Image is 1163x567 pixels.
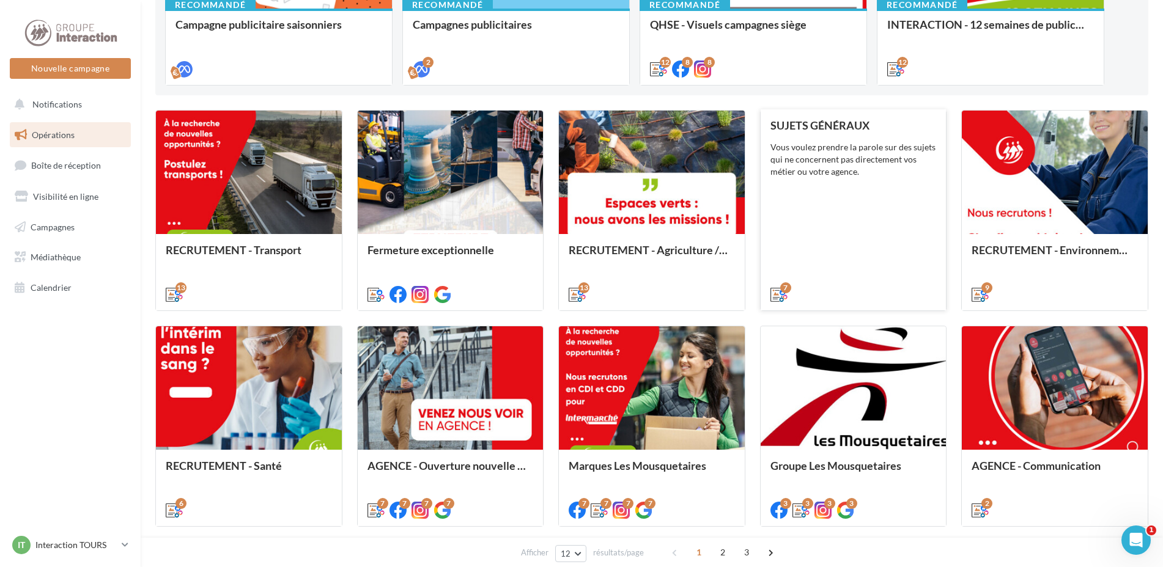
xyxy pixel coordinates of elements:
div: 2 [423,57,434,68]
div: INTERACTION - 12 semaines de publication [887,18,1094,43]
span: 12 [561,549,571,558]
div: 3 [824,498,835,509]
span: Afficher [521,547,548,558]
span: Boîte de réception [31,160,101,170]
div: Marques Les Mousquetaires [569,459,735,484]
div: 7 [421,498,432,509]
div: 12 [897,57,908,68]
div: 3 [846,498,857,509]
span: IT [18,539,25,551]
div: 7 [377,498,388,509]
div: RECRUTEMENT - Santé [166,459,332,484]
div: 6 [175,498,186,509]
a: Calendrier [7,275,133,301]
a: Opérations [7,122,133,148]
div: 3 [780,498,791,509]
a: Boîte de réception [7,152,133,178]
div: 7 [578,498,589,509]
div: 2 [981,498,992,509]
div: 7 [644,498,655,509]
span: Campagnes [31,221,75,232]
span: 1 [689,543,709,562]
a: Visibilité en ligne [7,184,133,210]
p: Interaction TOURS [35,539,117,551]
button: Nouvelle campagne [10,58,131,79]
div: 9 [981,282,992,293]
span: Calendrier [31,282,72,293]
div: 13 [175,282,186,293]
div: 7 [622,498,633,509]
div: RECRUTEMENT - Transport [166,244,332,268]
div: RECRUTEMENT - Environnement [972,244,1138,268]
div: Campagne publicitaire saisonniers [175,18,382,43]
iframe: Intercom live chat [1121,525,1151,555]
a: Médiathèque [7,244,133,270]
div: 7 [443,498,454,509]
div: 12 [660,57,671,68]
a: Campagnes [7,214,133,240]
div: 7 [399,498,410,509]
div: QHSE - Visuels campagnes siège [650,18,857,43]
div: Fermeture exceptionnelle [367,244,534,268]
div: 7 [780,282,791,293]
div: Vous voulez prendre la parole sur des sujets qui ne concernent pas directement vos métier ou votr... [770,141,937,178]
div: RECRUTEMENT - Agriculture / Espaces verts [569,244,735,268]
span: 3 [737,543,756,562]
span: 1 [1146,525,1156,535]
div: 3 [802,498,813,509]
span: résultats/page [593,547,644,558]
div: Groupe Les Mousquetaires [770,459,937,484]
span: 2 [713,543,733,562]
button: Notifications [7,92,128,117]
div: 8 [704,57,715,68]
div: Campagnes publicitaires [413,18,619,43]
div: 7 [600,498,611,509]
a: IT Interaction TOURS [10,533,131,557]
button: 12 [555,545,586,562]
div: 8 [682,57,693,68]
span: Notifications [32,99,82,109]
span: Médiathèque [31,252,81,262]
div: AGENCE - Communication [972,459,1138,484]
span: Opérations [32,130,75,140]
div: SUJETS GÉNÉRAUX [770,119,937,131]
span: Visibilité en ligne [33,191,98,202]
div: AGENCE - Ouverture nouvelle agence [367,459,534,484]
div: 13 [578,282,589,293]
